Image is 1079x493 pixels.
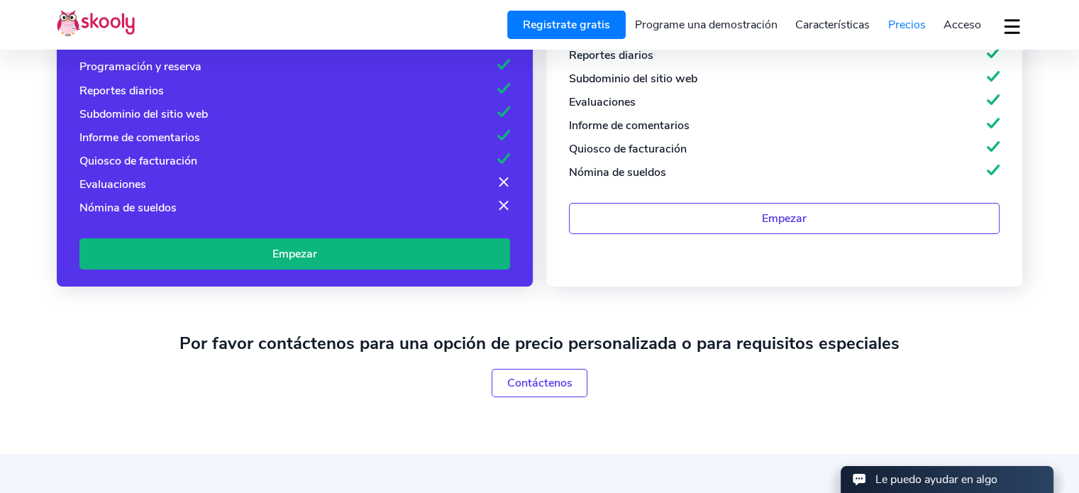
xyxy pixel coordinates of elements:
a: Programe una demostración [626,13,787,36]
span: Precios [888,17,926,33]
div: Evaluaciones [79,177,146,192]
div: Quiosco de facturación [569,141,687,157]
div: Subdominio del sitio web [79,106,208,122]
div: Nómina de sueldos [569,165,666,180]
a: Contáctenos [492,369,588,397]
a: Precios [879,13,935,36]
div: Reportes diarios [569,48,653,63]
a: Empezar [79,238,510,269]
div: Informe de comentarios [569,118,690,133]
span: Acceso [944,17,981,33]
button: dropdown menu [1002,10,1022,43]
div: Informe de comentarios [79,130,200,145]
div: Quiosco de facturación [79,153,197,169]
div: Evaluaciones [569,94,636,110]
div: Nómina de sueldos [79,200,177,216]
img: Skooly [57,9,135,37]
a: Empezar [569,203,1000,233]
div: Reportes diarios [79,83,164,99]
div: Subdominio del sitio web [569,71,697,87]
h2: Por favor contáctenos para una opción de precio personalizada o para requisitos especiales [57,332,1022,355]
div: Programación y reserva [79,59,201,74]
a: Registrate gratis [507,11,626,39]
a: Características [786,13,879,36]
a: Acceso [934,13,990,36]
